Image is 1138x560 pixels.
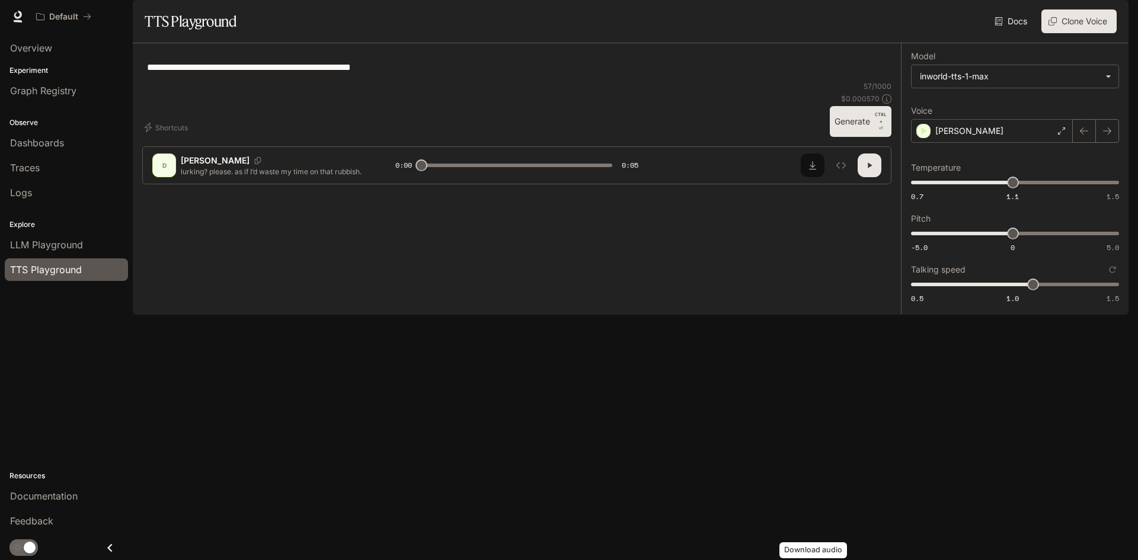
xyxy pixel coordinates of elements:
[1106,263,1119,276] button: Reset to default
[992,9,1032,33] a: Docs
[911,52,935,60] p: Model
[1107,242,1119,252] span: 5.0
[911,242,928,252] span: -5.0
[1011,242,1015,252] span: 0
[779,542,847,558] div: Download audio
[155,156,174,175] div: D
[1006,293,1019,303] span: 1.0
[911,215,931,223] p: Pitch
[395,159,412,171] span: 0:00
[864,81,891,91] p: 57 / 1000
[1107,191,1119,201] span: 1.5
[875,111,887,132] p: ⏎
[935,125,1003,137] p: [PERSON_NAME]
[875,111,887,125] p: CTRL +
[911,265,966,274] p: Talking speed
[250,157,266,164] button: Copy Voice ID
[145,9,236,33] h1: TTS Playground
[142,118,193,137] button: Shortcuts
[31,5,97,28] button: All workspaces
[1006,191,1019,201] span: 1.1
[920,71,1099,82] div: inworld-tts-1-max
[1041,9,1117,33] button: Clone Voice
[181,167,367,177] p: lurking? please. as if I’d waste my time on that rubbish.
[830,106,891,137] button: GenerateCTRL +⏎
[912,65,1118,88] div: inworld-tts-1-max
[911,107,932,115] p: Voice
[829,153,853,177] button: Inspect
[911,293,923,303] span: 0.5
[841,94,880,104] p: $ 0.000570
[49,12,78,22] p: Default
[911,191,923,201] span: 0.7
[911,164,961,172] p: Temperature
[1107,293,1119,303] span: 1.5
[622,159,638,171] span: 0:05
[801,153,824,177] button: Download audio
[181,155,250,167] p: [PERSON_NAME]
